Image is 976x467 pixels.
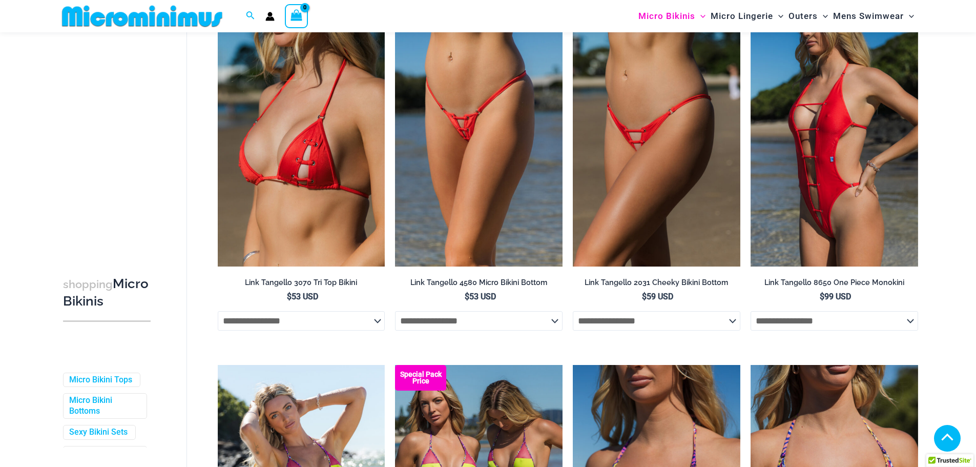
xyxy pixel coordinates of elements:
bdi: 59 USD [642,292,673,301]
span: $ [465,292,469,301]
h2: Link Tangello 3070 Tri Top Bikini [218,278,385,288]
bdi: 99 USD [820,292,851,301]
a: Link Tangello 4580 Micro Bikini Bottom [395,278,563,291]
a: Micro LingerieMenu ToggleMenu Toggle [708,3,786,29]
h2: Link Tangello 4580 Micro Bikini Bottom [395,278,563,288]
span: Menu Toggle [818,3,828,29]
a: Sexy Bikini Sets [69,427,128,438]
a: OutersMenu ToggleMenu Toggle [786,3,830,29]
img: Link Tangello 8650 One Piece Monokini 11 [751,15,918,267]
span: $ [287,292,292,301]
a: Micro Bikini Bottoms [69,395,139,417]
h2: Link Tangello 2031 Cheeky Bikini Bottom [573,278,740,288]
span: shopping [63,277,113,290]
span: Micro Bikinis [638,3,695,29]
a: Micro BikinisMenu ToggleMenu Toggle [636,3,708,29]
a: Link Tangello 2031 Cheeky Bikini Bottom [573,278,740,291]
h2: Link Tangello 8650 One Piece Monokini [751,278,918,288]
iframe: TrustedSite Certified [63,38,155,243]
img: Link Tangello 4580 Micro 01 [395,15,563,267]
span: Menu Toggle [904,3,914,29]
a: Account icon link [265,12,275,21]
img: MM SHOP LOGO FLAT [58,5,226,28]
a: View Shopping Cart, empty [285,4,308,28]
a: Micro Bikini Tops [69,374,132,385]
h3: Micro Bikinis [63,275,151,310]
a: Link Tangello 2031 Cheeky 01Link Tangello 2031 Cheeky 02Link Tangello 2031 Cheeky 02 [573,15,740,267]
span: Micro Lingerie [711,3,773,29]
span: Mens Swimwear [833,3,904,29]
img: Link Tangello 3070 Tri Top 01 [218,15,385,267]
a: Link Tangello 3070 Tri Top Bikini [218,278,385,291]
a: Link Tangello 8650 One Piece Monokini [751,278,918,291]
nav: Site Navigation [634,2,919,31]
bdi: 53 USD [287,292,318,301]
span: Outers [788,3,818,29]
b: Special Pack Price [395,371,446,384]
span: Menu Toggle [695,3,705,29]
span: $ [642,292,647,301]
a: Link Tangello 8650 One Piece Monokini 11Link Tangello 8650 One Piece Monokini 12Link Tangello 865... [751,15,918,267]
a: Link Tangello 3070 Tri Top 01Link Tangello 3070 Tri Top 4580 Micro 11Link Tangello 3070 Tri Top 4... [218,15,385,267]
span: $ [820,292,824,301]
a: Mens SwimwearMenu ToggleMenu Toggle [830,3,917,29]
span: Menu Toggle [773,3,783,29]
bdi: 53 USD [465,292,496,301]
a: Link Tangello 4580 Micro 01Link Tangello 4580 Micro 02Link Tangello 4580 Micro 02 [395,15,563,267]
img: Link Tangello 2031 Cheeky 01 [573,15,740,267]
a: Search icon link [246,10,255,23]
